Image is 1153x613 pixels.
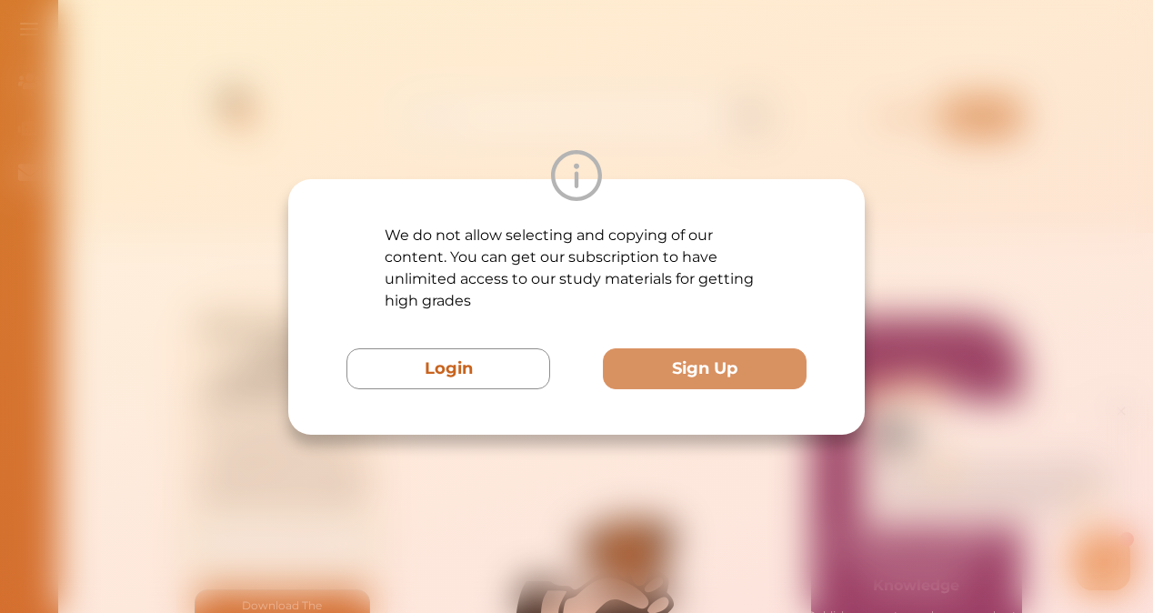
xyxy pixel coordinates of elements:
span: 🌟 [363,97,379,116]
button: Sign Up [603,348,807,389]
span: 👋 [217,62,234,80]
p: We do not allow selecting and copying of our content. You can get our subscription to have unlimi... [385,225,768,312]
img: Nini [159,18,194,53]
i: 1 [403,135,417,149]
div: Nini [205,30,226,48]
p: Hey there If you have any questions, I'm here to help! Just text back 'Hi' and choose from the fo... [159,62,400,116]
button: Login [346,348,550,389]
